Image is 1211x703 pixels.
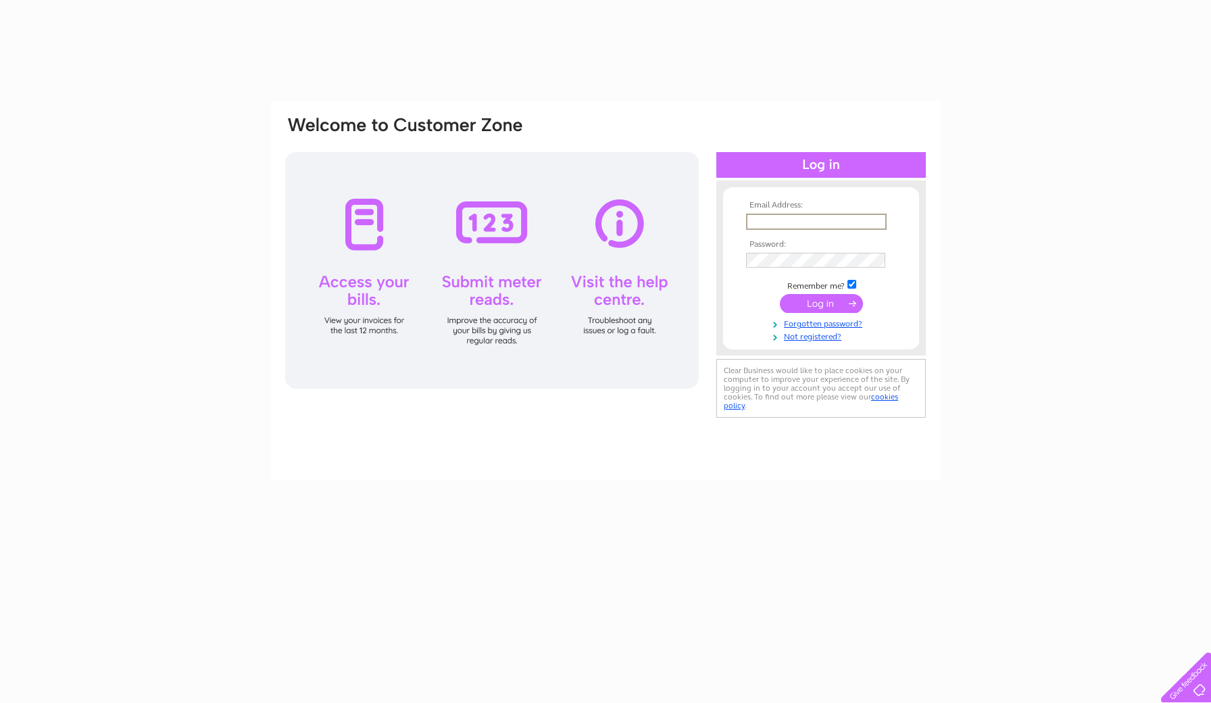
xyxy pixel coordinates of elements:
a: cookies policy [724,392,898,410]
div: Clear Business would like to place cookies on your computer to improve your experience of the sit... [716,359,926,418]
input: Submit [780,294,863,313]
a: Not registered? [746,329,899,342]
th: Password: [743,240,899,249]
a: Forgotten password? [746,316,899,329]
th: Email Address: [743,201,899,210]
td: Remember me? [743,278,899,291]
